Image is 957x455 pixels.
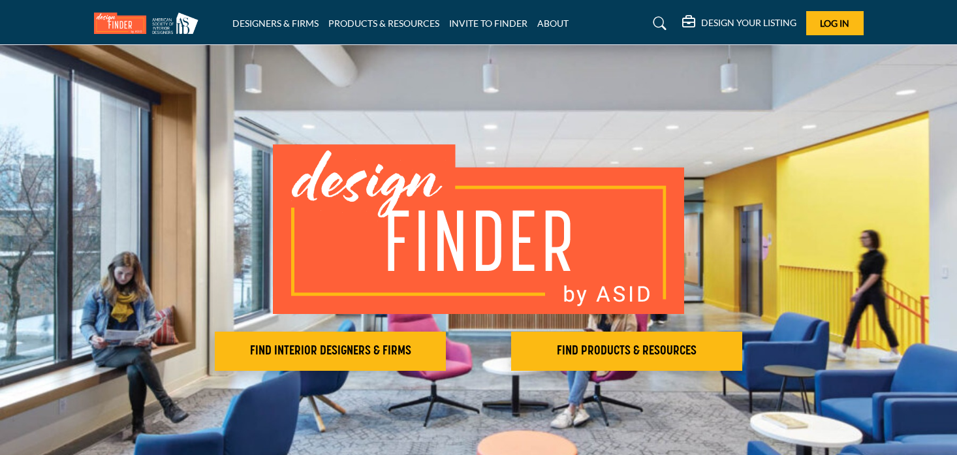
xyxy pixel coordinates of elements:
[273,144,684,314] img: image
[328,18,439,29] a: PRODUCTS & RESOURCES
[640,13,675,34] a: Search
[537,18,569,29] a: ABOUT
[219,343,442,359] h2: FIND INTERIOR DESIGNERS & FIRMS
[511,332,742,371] button: FIND PRODUCTS & RESOURCES
[701,17,796,29] h5: DESIGN YOUR LISTING
[215,332,446,371] button: FIND INTERIOR DESIGNERS & FIRMS
[682,16,796,31] div: DESIGN YOUR LISTING
[515,343,738,359] h2: FIND PRODUCTS & RESOURCES
[806,11,864,35] button: Log In
[449,18,527,29] a: INVITE TO FINDER
[232,18,319,29] a: DESIGNERS & FIRMS
[94,12,205,34] img: Site Logo
[820,18,849,29] span: Log In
